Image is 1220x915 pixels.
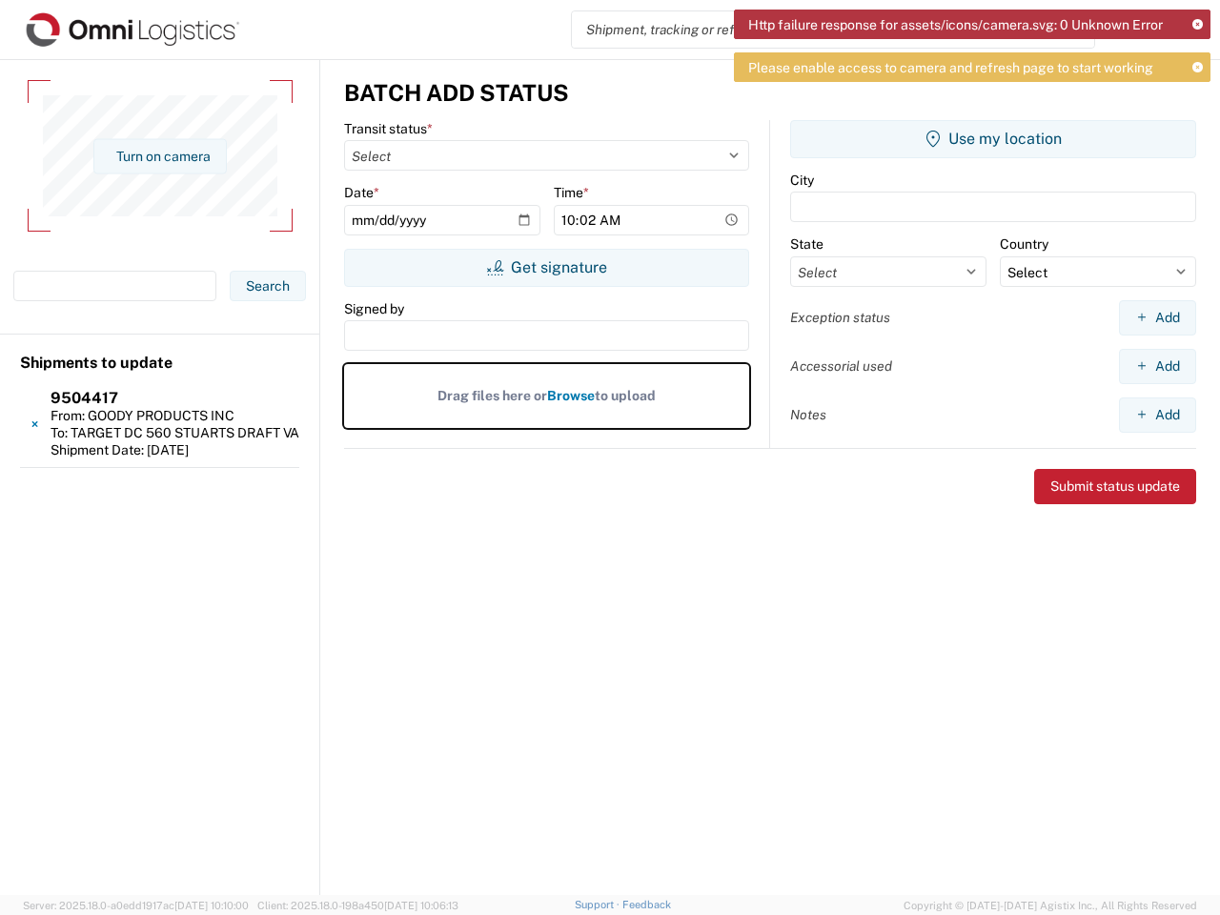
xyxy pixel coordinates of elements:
[437,388,547,403] span: Drag files here or
[790,120,1196,158] button: Use my location
[257,900,458,911] span: Client: 2025.18.0-198a450
[554,184,589,201] label: Time
[790,172,814,189] label: City
[572,11,1066,48] input: Shipment, tracking or reference number
[344,249,749,287] button: Get signature
[790,406,826,423] label: Notes
[547,388,595,403] span: Browse
[384,900,458,911] span: [DATE] 10:06:13
[748,59,1153,76] span: Please enable access to camera and refresh page to start working
[1119,397,1196,433] button: Add
[344,79,569,107] h3: Batch add status
[23,900,249,911] span: Server: 2025.18.0-a0edd1917ac
[790,309,890,326] label: Exception status
[344,300,404,317] label: Signed by
[748,16,1163,33] span: Http failure response for assets/icons/camera.svg: 0 Unknown Error
[20,355,299,372] p: Shipments to update
[1119,349,1196,384] button: Add
[790,235,823,253] label: State
[51,424,299,441] div: To: TARGET DC 560 STUARTS DRAFT VA
[344,184,379,201] label: Date
[622,899,671,910] a: Feedback
[51,390,299,407] div: 9504417
[595,388,656,403] span: to upload
[51,441,299,458] div: Shipment Date: [DATE]
[1000,235,1048,253] label: Country
[174,900,249,911] span: [DATE] 10:10:00
[575,899,622,910] a: Support
[93,138,227,173] button: Turn on camera
[790,357,892,375] label: Accessorial used
[904,897,1197,914] span: Copyright © [DATE]-[DATE] Agistix Inc., All Rights Reserved
[1034,469,1196,504] button: Submit status update
[230,271,306,301] button: Search
[51,407,299,424] div: From: GOODY PRODUCTS INC
[344,120,433,137] label: Transit status
[1119,300,1196,335] button: Add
